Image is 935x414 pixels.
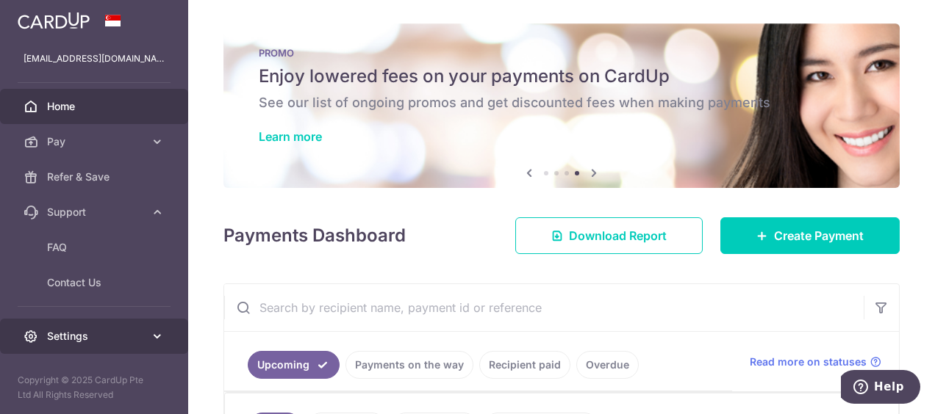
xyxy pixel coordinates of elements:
a: Create Payment [720,217,900,254]
a: Recipient paid [479,351,570,379]
h4: Payments Dashboard [223,222,406,249]
span: Download Report [569,227,667,244]
span: FAQ [47,240,144,255]
span: Settings [47,329,144,344]
a: Upcoming [248,351,340,379]
span: Pay [47,134,144,149]
h5: Enjoy lowered fees on your payments on CardUp [259,65,864,88]
img: Latest Promos banner [223,23,900,188]
span: Read more on statuses [750,355,867,369]
span: Home [47,99,144,114]
a: Overdue [576,351,639,379]
a: Learn more [259,129,322,144]
span: Create Payment [774,227,864,244]
iframe: Opens a widget where you can find more information [841,370,920,407]
span: Refer & Save [47,170,144,184]
h6: See our list of ongoing promos and get discounted fees when making payments [259,94,864,112]
input: Search by recipient name, payment id or reference [224,284,864,331]
a: Payments on the way [345,351,473,379]
img: CardUp [18,12,90,29]
span: Support [47,205,144,219]
a: Download Report [515,217,703,254]
p: [EMAIL_ADDRESS][DOMAIN_NAME] [24,51,165,66]
span: Contact Us [47,275,144,290]
p: PROMO [259,47,864,59]
a: Read more on statuses [750,355,881,369]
